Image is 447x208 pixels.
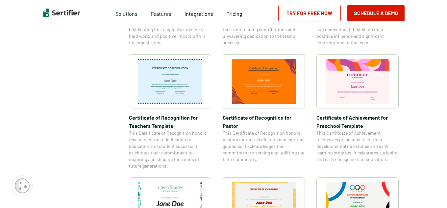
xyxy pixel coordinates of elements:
img: Sertifier | Digital Credentialing Platform [43,9,80,17]
a: Certificate of Recognition for PastorCertificate of Recognition for PastorThis Certificate of Rec... [223,54,305,169]
span: This Employee of the Month Certificate celebrates exceptional dedication, highlighting the recipi... [129,13,211,46]
a: Pricing [226,9,242,17]
img: Certificate of Achievement for Preschool Template [326,59,389,104]
span: This Employee of the Month Certificate honors the recipient’s exceptional work and dedication. It... [316,13,399,46]
img: Cookie Popup Icon [15,178,30,193]
a: Certificate of Recognition for Teachers TemplateCertificate of Recognition for Teachers TemplateT... [129,54,211,169]
a: Try for Free Now [278,5,341,21]
span: This certificate commends the recipient as Employee of the Month, recognizing their outstanding c... [223,13,305,46]
button: Schedule a Demo [347,5,405,21]
span: Integrations [185,11,213,17]
span: Pricing [226,11,242,17]
span: Features [151,9,171,17]
span: Certificate of Achievement for Preschool Template [316,113,399,130]
a: Integrations [185,9,213,17]
span: This Certificate of Recognition honors pastors for their dedication and spiritual guidance. It ac... [223,130,305,163]
span: Certificate of Recognition for Pastor [223,113,305,130]
a: Certificate of Achievement for Preschool TemplateCertificate of Achievement for Preschool Templat... [316,54,399,169]
span: This Certificate of Achievement recognizes preschoolers for their developmental milestones and ea... [316,130,399,163]
iframe: Chat Widget [414,176,447,208]
img: Certificate of Recognition for Pastor [232,59,296,104]
span: Solutions [115,9,137,17]
img: Certificate of Recognition for Teachers Template [138,59,202,104]
span: This Certificate of Recognition honors teachers for their dedication to education and student suc... [129,130,211,169]
span: Certificate of Recognition for Teachers Template [129,113,211,130]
